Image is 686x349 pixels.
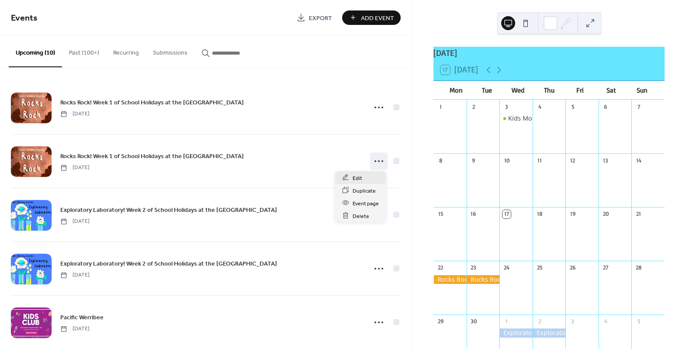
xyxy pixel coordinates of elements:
[9,35,62,67] button: Upcoming (10)
[568,264,576,272] div: 26
[568,103,576,111] div: 5
[502,81,534,100] div: Wed
[502,103,510,111] div: 3
[60,271,90,279] span: [DATE]
[635,156,643,164] div: 14
[60,312,104,322] a: Pacific Werribee
[536,264,544,272] div: 25
[60,164,90,172] span: [DATE]
[635,210,643,218] div: 21
[106,35,146,66] button: Recurring
[536,156,544,164] div: 11
[602,103,610,111] div: 6
[353,173,362,183] span: Edit
[470,103,478,111] div: 2
[146,35,194,66] button: Submissions
[353,199,379,208] span: Event page
[568,318,576,325] div: 3
[536,103,544,111] div: 4
[470,264,478,272] div: 23
[536,210,544,218] div: 18
[60,325,90,333] span: [DATE]
[353,211,369,221] span: Delete
[467,275,500,284] div: Rocks Rock! Week 1 of School Holidays at the Lab
[568,210,576,218] div: 19
[60,205,277,215] a: Exploratory Laboratory! Week 2 of School Holidays at the [GEOGRAPHIC_DATA]
[62,35,106,66] button: Past (100+)
[309,14,332,23] span: Export
[502,210,510,218] div: 17
[502,156,510,164] div: 10
[353,186,376,195] span: Duplicate
[602,210,610,218] div: 20
[470,210,478,218] div: 16
[60,218,90,225] span: [DATE]
[437,156,444,164] div: 8
[471,81,502,100] div: Tue
[499,114,533,123] div: Kids Mornings at Westfield Knox
[11,10,38,27] span: Events
[534,81,565,100] div: Thu
[60,151,244,161] a: Rocks Rock! Week 1 of School Holidays at the [GEOGRAPHIC_DATA]
[602,156,610,164] div: 13
[60,152,244,161] span: Rocks Rock! Week 1 of School Holidays at the [GEOGRAPHIC_DATA]
[533,328,566,337] div: Exploratory Laboratory! Week 2 of School Holidays at the Lab
[60,97,244,107] a: Rocks Rock! Week 1 of School Holidays at the [GEOGRAPHIC_DATA]
[627,81,658,100] div: Sun
[60,259,277,269] a: Exploratory Laboratory! Week 2 of School Holidays at the [GEOGRAPHIC_DATA]
[635,103,643,111] div: 7
[470,318,478,325] div: 30
[433,47,665,59] div: [DATE]
[596,81,627,100] div: Sat
[568,156,576,164] div: 12
[602,318,610,325] div: 4
[502,318,510,325] div: 1
[635,264,643,272] div: 28
[502,264,510,272] div: 24
[290,10,339,25] a: Export
[342,10,401,25] button: Add Event
[499,328,533,337] div: Exploratory Laboratory! Week 2 of School Holidays at the Lab
[565,81,596,100] div: Fri
[437,103,444,111] div: 1
[440,81,471,100] div: Mon
[470,156,478,164] div: 9
[602,264,610,272] div: 27
[60,110,90,118] span: [DATE]
[635,318,643,325] div: 5
[60,206,277,215] span: Exploratory Laboratory! Week 2 of School Holidays at the [GEOGRAPHIC_DATA]
[437,318,444,325] div: 29
[433,275,467,284] div: Rocks Rock! Week 1 of School Holidays at the Lab
[508,114,672,123] div: Kids Mornings at [GEOGRAPHIC_DATA][PERSON_NAME]
[60,313,104,322] span: Pacific Werribee
[437,264,444,272] div: 22
[536,318,544,325] div: 2
[361,14,394,23] span: Add Event
[437,210,444,218] div: 15
[60,98,244,107] span: Rocks Rock! Week 1 of School Holidays at the [GEOGRAPHIC_DATA]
